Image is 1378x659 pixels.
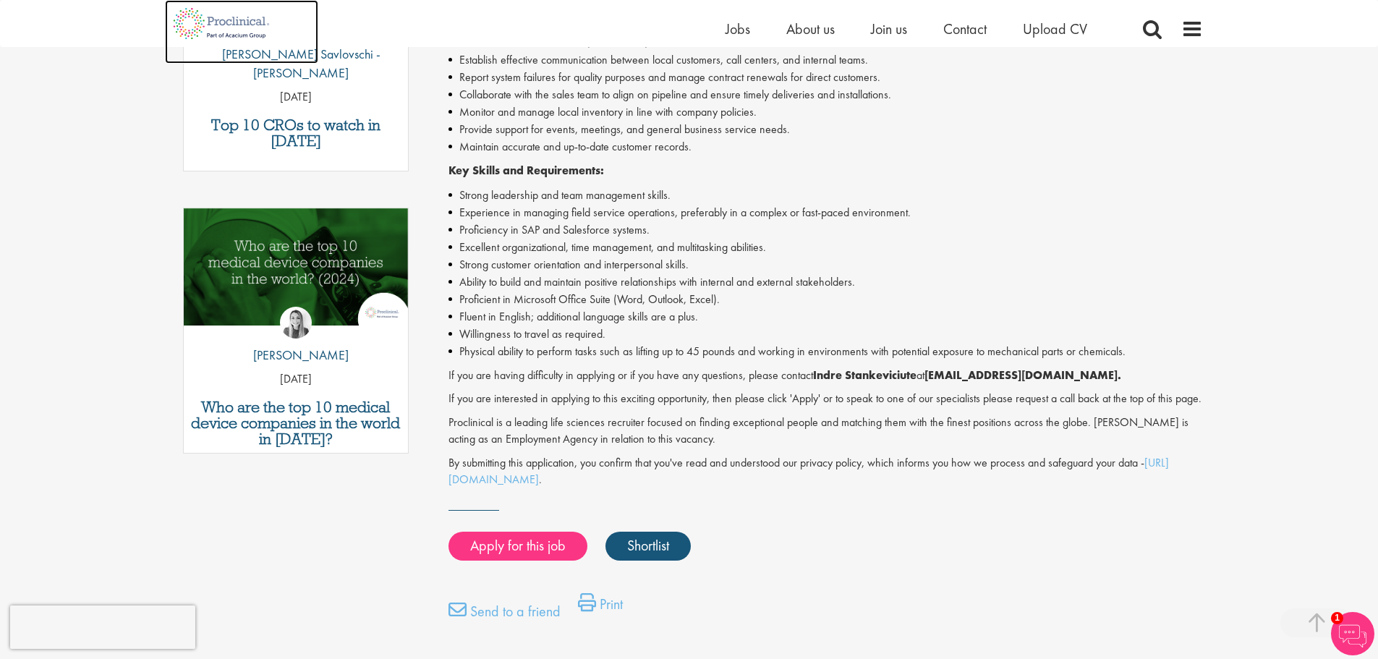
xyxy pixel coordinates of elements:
[184,371,409,388] p: [DATE]
[578,593,623,622] a: Print
[448,256,1203,273] li: Strong customer orientation and interpersonal skills.
[184,208,409,336] a: Link to a post
[448,121,1203,138] li: Provide support for events, meetings, and general business service needs.
[448,273,1203,291] li: Ability to build and maintain positive relationships with internal and external stakeholders.
[191,399,401,447] a: Who are the top 10 medical device companies in the world in [DATE]?
[448,51,1203,69] li: Establish effective communication between local customers, call centers, and internal teams.
[448,204,1203,221] li: Experience in managing field service operations, preferably in a complex or fast-paced environment.
[448,221,1203,239] li: Proficiency in SAP and Salesforce systems.
[448,343,1203,360] li: Physical ability to perform tasks such as lifting up to 45 pounds and working in environments wit...
[184,6,409,89] a: Theodora Savlovschi - Wicks [PERSON_NAME] Savlovschi - [PERSON_NAME]
[10,605,195,649] iframe: reCAPTCHA
[448,600,561,629] a: Send to a friend
[242,346,349,365] p: [PERSON_NAME]
[242,307,349,372] a: Hannah Burke [PERSON_NAME]
[871,20,907,38] a: Join us
[813,367,916,383] strong: Indre Stankeviciute
[448,326,1203,343] li: Willingness to travel as required.
[280,307,312,339] img: Hannah Burke
[448,163,604,178] strong: Key Skills and Requirements:
[448,455,1203,488] p: By submitting this application, you confirm that you've read and understood our privacy policy, w...
[184,208,409,325] img: Top 10 Medical Device Companies 2024
[1023,20,1087,38] a: Upload CV
[1331,612,1343,624] span: 1
[448,414,1203,448] p: Proclinical is a leading life sciences recruiter focused on finding exceptional people and matchi...
[448,86,1203,103] li: Collaborate with the sales team to align on pipeline and ensure timely deliveries and installations.
[448,291,1203,308] li: Proficient in Microsoft Office Suite (Word, Outlook, Excel).
[786,20,835,38] a: About us
[184,45,409,82] p: [PERSON_NAME] Savlovschi - [PERSON_NAME]
[448,391,1203,407] p: If you are interested in applying to this exciting opportunity, then please click 'Apply' or to s...
[605,532,691,561] a: Shortlist
[184,89,409,106] p: [DATE]
[448,367,1203,384] p: If you are having difficulty in applying or if you have any questions, please contact at
[448,308,1203,326] li: Fluent in English; additional language skills are a plus.
[943,20,987,38] a: Contact
[448,69,1203,86] li: Report system failures for quality purposes and manage contract renewals for direct customers.
[1331,612,1374,655] img: Chatbot
[448,455,1169,487] a: [URL][DOMAIN_NAME]
[726,20,750,38] a: Jobs
[448,138,1203,156] li: Maintain accurate and up-to-date customer records.
[448,532,587,561] a: Apply for this job
[191,117,401,149] a: Top 10 CROs to watch in [DATE]
[448,103,1203,121] li: Monitor and manage local inventory in line with company policies.
[448,187,1203,204] li: Strong leadership and team management skills.
[924,367,1121,383] strong: [EMAIL_ADDRESS][DOMAIN_NAME].
[448,239,1203,256] li: Excellent organizational, time management, and multitasking abilities.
